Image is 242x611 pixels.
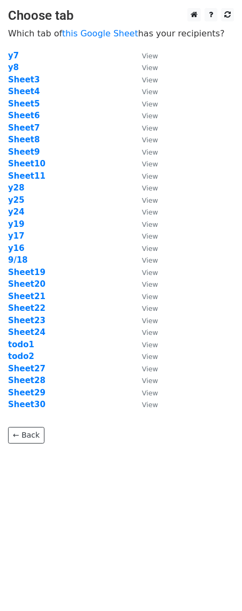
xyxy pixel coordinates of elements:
[8,219,25,229] strong: y19
[142,389,158,397] small: View
[131,135,158,144] a: View
[8,207,25,217] a: y24
[131,255,158,265] a: View
[142,329,158,337] small: View
[142,196,158,204] small: View
[142,377,158,385] small: View
[8,87,40,96] a: Sheet4
[8,316,46,325] a: Sheet23
[8,400,46,409] a: Sheet30
[131,303,158,313] a: View
[142,269,158,277] small: View
[142,184,158,192] small: View
[142,76,158,84] small: View
[8,111,40,120] a: Sheet6
[131,340,158,349] a: View
[142,280,158,288] small: View
[131,352,158,361] a: View
[8,8,234,24] h3: Choose tab
[131,327,158,337] a: View
[142,341,158,349] small: View
[8,340,34,349] strong: todo1
[131,195,158,205] a: View
[8,195,25,205] strong: y25
[8,243,25,253] a: y16
[8,364,46,373] a: Sheet27
[131,51,158,60] a: View
[142,220,158,228] small: View
[142,160,158,168] small: View
[131,219,158,229] a: View
[142,64,158,72] small: View
[131,279,158,289] a: View
[131,316,158,325] a: View
[8,388,46,398] a: Sheet29
[8,63,19,72] a: y8
[131,207,158,217] a: View
[8,183,25,193] a: y28
[131,111,158,120] a: View
[142,124,158,132] small: View
[131,243,158,253] a: View
[131,364,158,373] a: View
[8,99,40,109] a: Sheet5
[8,279,46,289] a: Sheet20
[142,148,158,156] small: View
[142,88,158,96] small: View
[131,292,158,301] a: View
[142,365,158,373] small: View
[131,171,158,181] a: View
[142,172,158,180] small: View
[8,376,46,385] a: Sheet28
[8,427,44,444] a: ← Back
[8,231,25,241] a: y17
[131,376,158,385] a: View
[8,135,40,144] a: Sheet8
[8,159,46,169] a: Sheet10
[142,317,158,325] small: View
[131,231,158,241] a: View
[142,304,158,312] small: View
[8,171,46,181] a: Sheet11
[8,292,46,301] a: Sheet21
[8,255,28,265] a: 9/18
[8,352,34,361] a: todo2
[8,327,46,337] strong: Sheet24
[142,245,158,253] small: View
[8,268,46,277] strong: Sheet19
[142,100,158,108] small: View
[8,75,40,85] a: Sheet3
[142,353,158,361] small: View
[8,303,46,313] strong: Sheet22
[8,123,40,133] a: Sheet7
[142,293,158,301] small: View
[131,388,158,398] a: View
[142,232,158,240] small: View
[8,147,40,157] a: Sheet9
[142,112,158,120] small: View
[131,400,158,409] a: View
[131,99,158,109] a: View
[8,51,19,60] a: y7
